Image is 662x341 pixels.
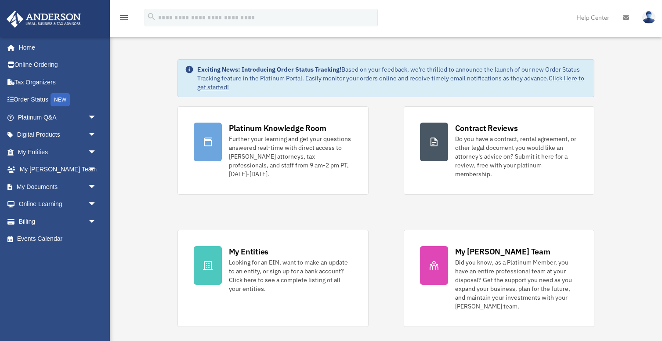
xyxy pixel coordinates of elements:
[88,213,105,231] span: arrow_drop_down
[6,56,110,74] a: Online Ordering
[404,106,595,195] a: Contract Reviews Do you have a contract, rental agreement, or other legal document you would like...
[455,246,550,257] div: My [PERSON_NAME] Team
[119,15,129,23] a: menu
[4,11,83,28] img: Anderson Advisors Platinum Portal
[88,109,105,127] span: arrow_drop_down
[404,230,595,327] a: My [PERSON_NAME] Team Did you know, as a Platinum Member, you have an entire professional team at...
[177,230,369,327] a: My Entities Looking for an EIN, want to make an update to an entity, or sign up for a bank accoun...
[6,213,110,230] a: Billingarrow_drop_down
[229,134,352,178] div: Further your learning and get your questions answered real-time with direct access to [PERSON_NAM...
[6,178,110,196] a: My Documentsarrow_drop_down
[197,65,587,91] div: Based on your feedback, we're thrilled to announce the launch of our new Order Status Tracking fe...
[197,65,341,73] strong: Exciting News: Introducing Order Status Tracking!
[51,93,70,106] div: NEW
[6,161,110,178] a: My [PERSON_NAME] Teamarrow_drop_down
[88,196,105,214] span: arrow_drop_down
[6,126,110,144] a: Digital Productsarrow_drop_down
[6,196,110,213] a: Online Learningarrow_drop_down
[88,161,105,179] span: arrow_drop_down
[455,258,579,311] div: Did you know, as a Platinum Member, you have an entire professional team at your disposal? Get th...
[119,12,129,23] i: menu
[6,230,110,248] a: Events Calendar
[88,178,105,196] span: arrow_drop_down
[88,143,105,161] span: arrow_drop_down
[147,12,156,22] i: search
[6,39,105,56] a: Home
[6,143,110,161] a: My Entitiesarrow_drop_down
[197,74,584,91] a: Click Here to get started!
[229,246,268,257] div: My Entities
[455,123,518,134] div: Contract Reviews
[177,106,369,195] a: Platinum Knowledge Room Further your learning and get your questions answered real-time with dire...
[6,91,110,109] a: Order StatusNEW
[229,123,326,134] div: Platinum Knowledge Room
[642,11,655,24] img: User Pic
[455,134,579,178] div: Do you have a contract, rental agreement, or other legal document you would like an attorney's ad...
[229,258,352,293] div: Looking for an EIN, want to make an update to an entity, or sign up for a bank account? Click her...
[6,109,110,126] a: Platinum Q&Aarrow_drop_down
[6,73,110,91] a: Tax Organizers
[88,126,105,144] span: arrow_drop_down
